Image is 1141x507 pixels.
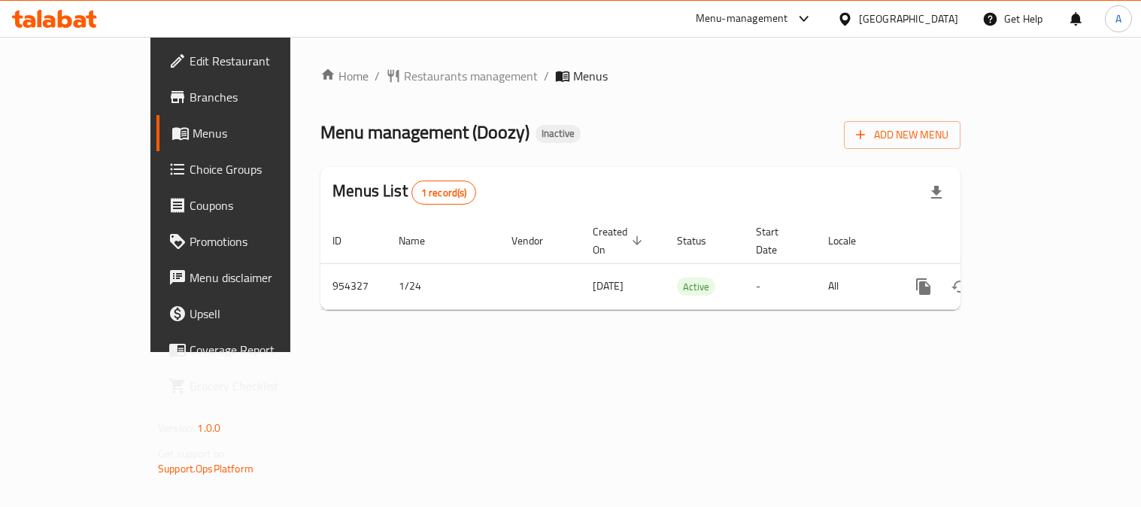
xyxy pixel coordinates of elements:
a: Coupons [156,187,341,223]
span: Edit Restaurant [190,52,329,70]
span: Get support on: [158,444,227,463]
div: Export file [918,175,954,211]
span: Start Date [756,223,798,259]
a: Coverage Report [156,332,341,368]
span: Vendor [511,232,563,250]
a: Menu disclaimer [156,260,341,296]
span: Version: [158,418,195,438]
a: Upsell [156,296,341,332]
span: Restaurants management [404,67,538,85]
span: Status [677,232,726,250]
a: Support.OpsPlatform [158,459,253,478]
th: Actions [894,218,1062,264]
span: Inactive [536,127,581,140]
button: Add New Menu [844,121,960,149]
span: 1.0.0 [197,418,220,438]
span: Coupons [190,196,329,214]
span: [DATE] [593,276,624,296]
span: A [1115,11,1121,27]
li: / [375,67,380,85]
span: Upsell [190,305,329,323]
div: Total records count [411,181,477,205]
td: 1/24 [387,263,499,309]
span: Coverage Report [190,341,329,359]
h2: Menus List [332,180,476,205]
a: Menus [156,115,341,151]
button: more [906,269,942,305]
td: - [744,263,816,309]
td: 954327 [320,263,387,309]
span: Active [677,278,715,296]
span: Menu management ( Doozy ) [320,115,530,149]
span: Menus [573,67,608,85]
a: Branches [156,79,341,115]
li: / [544,67,549,85]
span: Promotions [190,232,329,250]
div: Inactive [536,125,581,143]
span: Branches [190,88,329,106]
a: Promotions [156,223,341,260]
a: Grocery Checklist [156,368,341,404]
nav: breadcrumb [320,67,960,85]
span: ID [332,232,361,250]
table: enhanced table [320,218,1062,310]
a: Home [320,67,369,85]
a: Edit Restaurant [156,43,341,79]
button: Change Status [942,269,978,305]
span: Choice Groups [190,160,329,178]
div: [GEOGRAPHIC_DATA] [859,11,958,27]
div: Menu-management [696,10,788,28]
span: Name [399,232,445,250]
span: Menus [193,124,329,142]
span: Menu disclaimer [190,269,329,287]
span: 1 record(s) [412,186,476,200]
span: Locale [828,232,875,250]
span: Created On [593,223,647,259]
td: All [816,263,894,309]
a: Choice Groups [156,151,341,187]
span: Grocery Checklist [190,377,329,395]
span: Add New Menu [856,126,948,144]
a: Restaurants management [386,67,538,85]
